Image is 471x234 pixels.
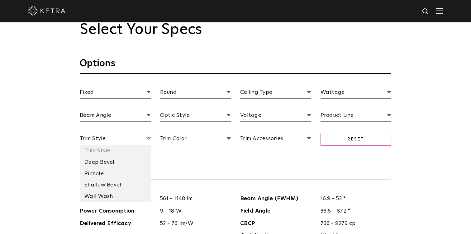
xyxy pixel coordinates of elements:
span: Reset [321,133,392,146]
span: 736 - 9279 cp [316,219,392,228]
span: Voltage [240,111,311,122]
span: Beam Angle (FWHM) [240,194,316,203]
span: 9 - 18 W [155,207,231,216]
span: CBCP [240,219,316,228]
span: 36.6 - 87.2 ° [316,207,392,216]
span: 52 - 76 lm/W [155,219,231,228]
span: Delivered Efficacy [80,219,155,228]
li: Wall Wash [80,191,151,202]
li: Trim Style [80,145,151,157]
img: Hamburger%20Nav.svg [436,8,443,14]
h3: Specifications [80,164,391,180]
span: Round [160,88,231,99]
span: Product Line [321,111,392,122]
span: Optic Style [160,111,231,122]
span: 561 - 1148 lm [155,194,231,203]
span: Trim Color [160,134,231,145]
span: Ceiling Type [240,88,311,99]
span: Trim Style [80,134,151,145]
h3: Options [80,57,391,74]
li: Pinhole [80,168,151,180]
span: Power Consumption [80,207,155,216]
span: Field Angle [240,207,316,216]
span: Beam Angle [80,111,151,122]
span: 16.9 - 53 ° [316,194,392,203]
h2: Select Your Specs [80,21,391,39]
img: ketra-logo-2019-white [28,6,65,16]
span: Wattage [321,88,392,99]
li: Deep Bevel [80,157,151,168]
span: Fixed [80,88,151,99]
img: search icon [422,8,430,16]
span: Trim Accessories [240,134,311,145]
li: Shallow Bevel [80,179,151,191]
